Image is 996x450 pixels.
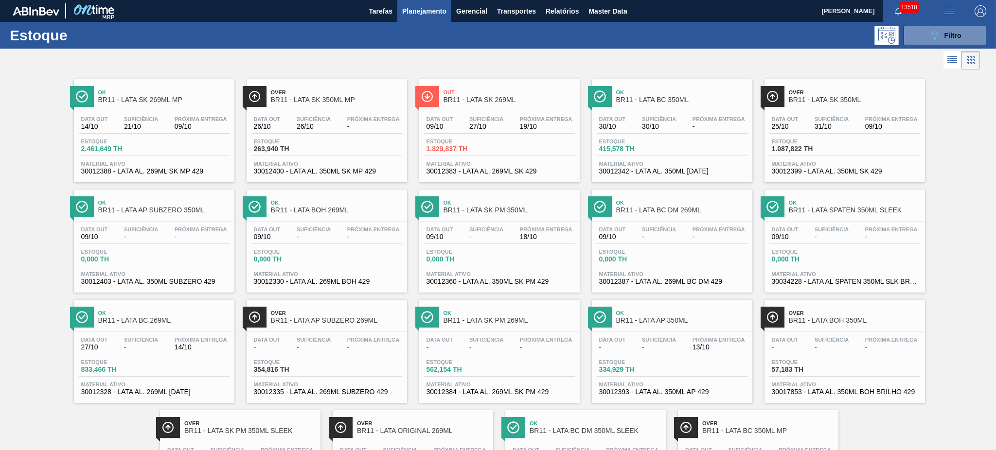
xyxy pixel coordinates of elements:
[254,233,281,241] span: 09/10
[642,233,676,241] span: -
[81,388,227,396] span: 30012328 - LATA AL. 269ML BC 429
[772,271,918,277] span: Material ativo
[427,366,495,373] span: 562,154 TH
[271,207,402,214] span: BR11 - LATA BOH 269ML
[427,233,453,241] span: 09/10
[883,4,914,18] button: Notificações
[599,145,667,153] span: 415,578 TH
[789,200,920,206] span: Ok
[789,96,920,104] span: BR11 - LATA SK 350ML
[427,359,495,365] span: Estoque
[766,311,779,323] img: Ícone
[76,201,88,213] img: Ícone
[369,5,392,17] span: Tarefas
[469,123,503,130] span: 27/10
[772,226,799,232] span: Data out
[427,337,453,343] span: Data out
[254,381,400,387] span: Material ativo
[67,72,239,182] a: ÍconeOkBR11 - LATA SK 269ML MPData out14/10Suficiência21/10Próxima Entrega09/10Estoque2.461,649 T...
[254,123,281,130] span: 26/10
[772,337,799,343] span: Data out
[815,123,849,130] span: 31/10
[254,359,322,365] span: Estoque
[815,226,849,232] span: Suficiência
[297,123,331,130] span: 26/10
[427,161,572,167] span: Material ativo
[98,200,230,206] span: Ok
[599,168,745,175] span: 30012342 - LATA AL. 350ML BC 429
[772,278,918,285] span: 30034228 - LATA AL SPATEN 350ML SLK BRILHO
[444,200,575,206] span: Ok
[789,317,920,324] span: BR11 - LATA BOH 350ML
[904,26,986,45] button: Filtro
[427,271,572,277] span: Material ativo
[81,359,149,365] span: Estoque
[254,271,400,277] span: Material ativo
[271,310,402,316] span: Over
[81,116,108,122] span: Data out
[702,420,834,426] span: Over
[427,278,572,285] span: 30012360 - LATA AL. 350ML SK PM 429
[585,182,757,293] a: ÍconeOkBR11 - LATA BC DM 269MLData out09/10Suficiência-Próxima Entrega-Estoque0,000 THMaterial at...
[81,249,149,255] span: Estoque
[347,123,400,130] span: -
[427,145,495,153] span: 1.829,837 TH
[81,145,149,153] span: 2.461,649 TH
[124,123,158,130] span: 21/10
[444,89,575,95] span: Out
[357,427,488,434] span: BR11 - LATA ORIGINAL 269ML
[249,90,261,103] img: Ícone
[599,271,745,277] span: Material ativo
[421,311,433,323] img: Ícone
[520,116,572,122] span: Próxima Entrega
[944,32,961,39] span: Filtro
[81,381,227,387] span: Material ativo
[616,207,747,214] span: BR11 - LATA BC DM 269ML
[585,293,757,403] a: ÍconeOkBR11 - LATA AP 350MLData out-Suficiência-Próxima Entrega13/10Estoque334,929 THMaterial ati...
[899,2,919,13] span: 13518
[175,337,227,343] span: Próxima Entrega
[335,421,347,433] img: Ícone
[757,182,930,293] a: ÍconeOkBR11 - LATA SPATEN 350ML SLEEKData out09/10Suficiência-Próxima Entrega-Estoque0,000 THMate...
[124,226,158,232] span: Suficiência
[13,7,59,16] img: TNhmsLtSVTkK8tSr43FrP2fwEKptu5GPRR3wAAAABJRU5ErkJggg==
[184,427,316,434] span: BR11 - LATA SK PM 350ML SLEEK
[98,96,230,104] span: BR11 - LATA SK 269ML MP
[444,207,575,214] span: BR11 - LATA SK PM 350ML
[444,96,575,104] span: BR11 - LATA SK 269ML
[421,90,433,103] img: Ícone
[520,233,572,241] span: 18/10
[427,249,495,255] span: Estoque
[588,5,627,17] span: Master Data
[599,344,626,351] span: -
[271,89,402,95] span: Over
[943,51,961,69] div: Visão em Lista
[766,90,779,103] img: Ícone
[402,5,446,17] span: Planejamento
[239,182,412,293] a: ÍconeOkBR11 - LATA BOH 269MLData out09/10Suficiência-Próxima Entrega-Estoque0,000 THMaterial ativ...
[865,116,918,122] span: Próxima Entrega
[772,145,840,153] span: 1.087,822 TH
[599,278,745,285] span: 30012387 - LATA AL. 269ML BC DM 429
[865,233,918,241] span: -
[175,226,227,232] span: Próxima Entrega
[254,366,322,373] span: 354,816 TH
[254,161,400,167] span: Material ativo
[249,201,261,213] img: Ícone
[789,310,920,316] span: Over
[865,344,918,351] span: -
[469,337,503,343] span: Suficiência
[427,123,453,130] span: 09/10
[469,116,503,122] span: Suficiência
[772,249,840,255] span: Estoque
[642,337,676,343] span: Suficiência
[815,233,849,241] span: -
[427,256,495,263] span: 0,000 TH
[427,226,453,232] span: Data out
[599,138,667,144] span: Estoque
[184,420,316,426] span: Over
[594,201,606,213] img: Ícone
[239,293,412,403] a: ÍconeOverBR11 - LATA AP SUBZERO 269MLData out-Suficiência-Próxima Entrega-Estoque354,816 THMateri...
[239,72,412,182] a: ÍconeOverBR11 - LATA SK 350ML MPData out26/10Suficiência26/10Próxima Entrega-Estoque263,940 THMat...
[124,233,158,241] span: -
